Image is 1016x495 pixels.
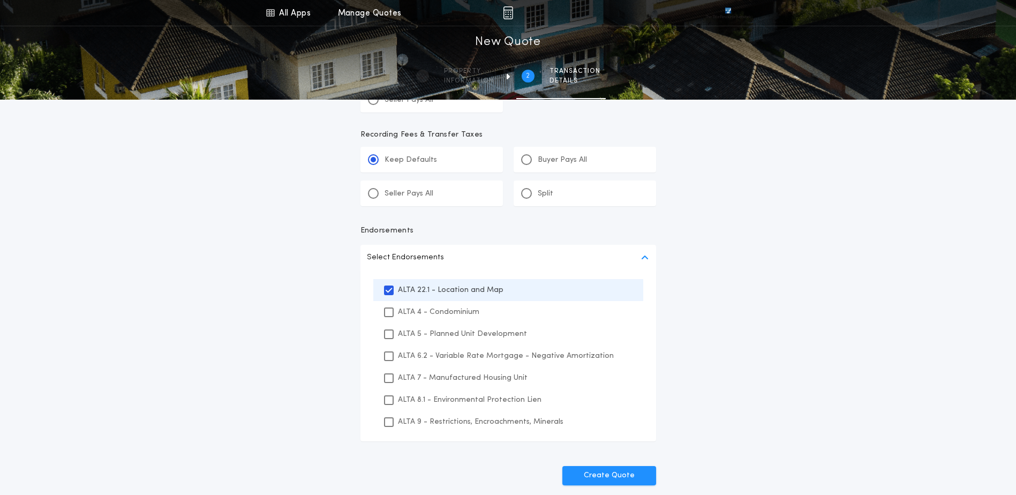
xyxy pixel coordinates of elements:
[550,67,600,76] span: Transaction
[538,189,553,199] p: Split
[444,67,494,76] span: Property
[444,77,494,85] span: information
[398,306,479,318] p: ALTA 4 - Condominium
[475,34,540,51] h1: New Quote
[398,416,563,427] p: ALTA 9 - Restrictions, Encroachments, Minerals
[360,130,656,140] p: Recording Fees & Transfer Taxes
[367,251,444,264] p: Select Endorsements
[385,189,433,199] p: Seller Pays All
[360,245,656,271] button: Select Endorsements
[385,155,437,166] p: Keep Defaults
[398,328,527,340] p: ALTA 5 - Planned Unit Development
[398,284,503,296] p: ALTA 22.1 - Location and Map
[360,271,656,441] ul: Select Endorsements
[398,372,528,384] p: ALTA 7 - Manufactured Housing Unit
[398,350,614,362] p: ALTA 6.2 - Variable Rate Mortgage - Negative Amortization
[385,95,433,106] p: Seller Pays All
[550,77,600,85] span: details
[705,7,750,18] img: vs-icon
[538,155,587,166] p: Buyer Pays All
[562,466,656,485] button: Create Quote
[503,6,513,19] img: img
[360,226,656,236] p: Endorsements
[526,72,530,80] h2: 2
[398,394,541,406] p: ALTA 8.1 - Environmental Protection Lien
